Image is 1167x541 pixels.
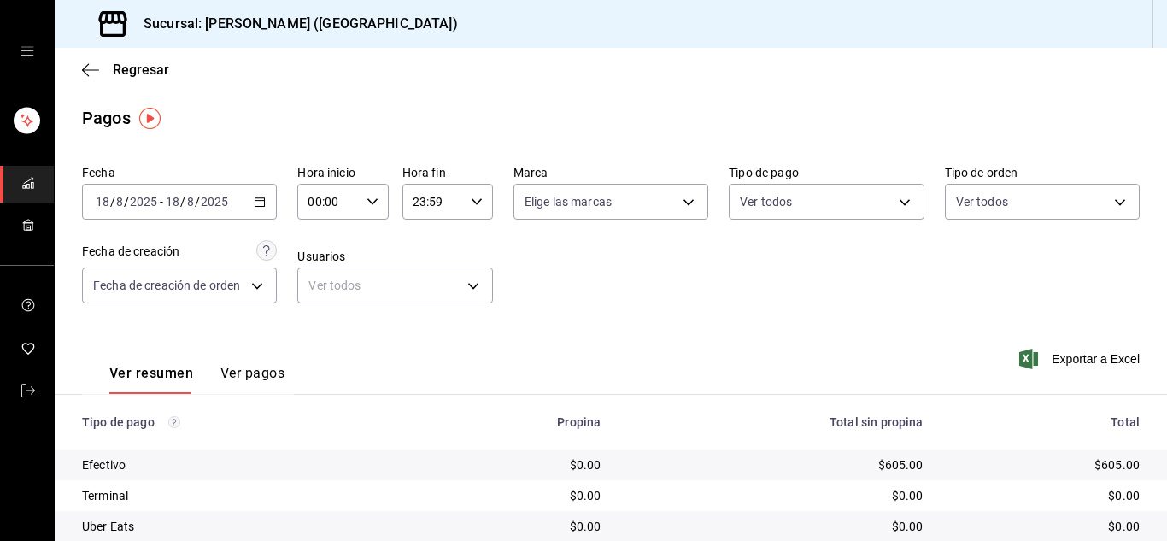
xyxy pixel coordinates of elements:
button: open drawer [21,44,34,58]
div: Total [951,415,1140,429]
img: Tooltip marker [139,108,161,129]
div: $0.00 [439,518,601,535]
div: Ver todos [297,268,492,303]
button: Exportar a Excel [1023,349,1140,369]
input: -- [95,195,110,209]
span: Ver todos [956,193,1008,210]
input: -- [165,195,180,209]
label: Hora inicio [297,167,388,179]
span: / [195,195,200,209]
span: Regresar [113,62,169,78]
span: - [160,195,163,209]
label: Hora fin [402,167,493,179]
input: -- [186,195,195,209]
div: $0.00 [628,518,923,535]
div: Propina [439,415,601,429]
div: $605.00 [628,456,923,473]
h3: Sucursal: [PERSON_NAME] ([GEOGRAPHIC_DATA]) [130,14,458,34]
span: / [110,195,115,209]
label: Tipo de orden [945,167,1140,179]
div: Tipo de pago [82,415,412,429]
div: $0.00 [439,456,601,473]
div: $0.00 [951,487,1140,504]
div: Terminal [82,487,412,504]
button: Ver resumen [109,365,193,394]
div: Uber Eats [82,518,412,535]
div: $605.00 [951,456,1140,473]
span: / [124,195,129,209]
input: ---- [200,195,229,209]
input: ---- [129,195,158,209]
div: Pagos [82,105,131,131]
svg: Los pagos realizados con Pay y otras terminales son montos brutos. [168,416,180,428]
button: Regresar [82,62,169,78]
label: Usuarios [297,250,492,262]
div: $0.00 [439,487,601,504]
label: Tipo de pago [729,167,924,179]
button: Ver pagos [220,365,284,394]
span: Ver todos [740,193,792,210]
span: Fecha de creación de orden [93,277,240,294]
div: $0.00 [951,518,1140,535]
div: Fecha de creación [82,243,179,261]
label: Fecha [82,167,277,179]
div: $0.00 [628,487,923,504]
span: / [180,195,185,209]
div: Efectivo [82,456,412,473]
div: navigation tabs [109,365,284,394]
span: Elige las marcas [525,193,612,210]
label: Marca [513,167,708,179]
input: -- [115,195,124,209]
div: Total sin propina [628,415,923,429]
